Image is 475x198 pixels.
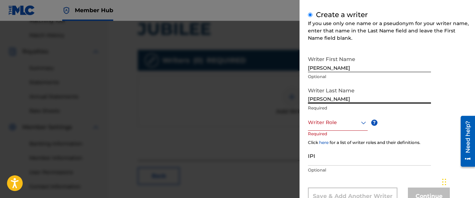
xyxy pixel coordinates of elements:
p: Optional [308,167,431,173]
img: MLC Logo [8,5,35,15]
p: Optional [308,74,431,80]
p: Required [308,105,431,111]
div: Click for a list of writer roles and their definitions. [308,139,470,146]
div: If you use only one name or a pseudonym for your writer name, enter that name in the Last Name fi... [308,20,470,42]
span: ? [371,120,377,126]
iframe: Chat Widget [440,165,475,198]
a: here [319,140,329,145]
div: Drag [442,172,446,192]
span: Member Hub [75,6,113,14]
iframe: Resource Center [455,113,475,169]
img: Top Rightsholder [62,6,71,15]
p: Required [308,131,334,146]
